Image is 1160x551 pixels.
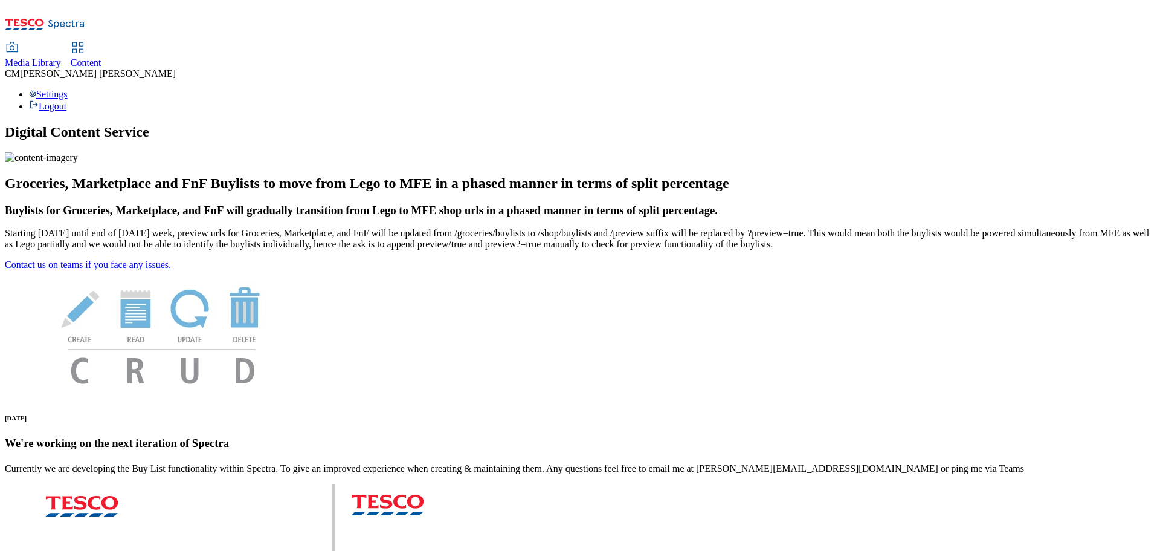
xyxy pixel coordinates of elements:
span: Content [71,57,101,68]
a: Logout [29,101,66,111]
h3: We're working on the next iteration of Spectra [5,437,1155,450]
h3: Buylists for Groceries, Marketplace, and FnF will gradually transition from Lego to MFE shop urls... [5,204,1155,217]
a: Contact us on teams if you face any issues. [5,259,171,270]
h1: Digital Content Service [5,124,1155,140]
span: [PERSON_NAME] [PERSON_NAME] [20,68,176,79]
h2: Groceries, Marketplace and FnF Buylists to move from Lego to MFE in a phased manner in terms of s... [5,175,1155,192]
p: Starting [DATE] until end of [DATE] week, preview urls for Groceries, Marketplace, and FnF will b... [5,228,1155,250]
span: Media Library [5,57,61,68]
img: News Image [5,270,319,397]
a: Media Library [5,43,61,68]
a: Settings [29,89,68,99]
h6: [DATE] [5,414,1155,422]
a: Content [71,43,101,68]
p: Currently we are developing the Buy List functionality within Spectra. To give an improved experi... [5,463,1155,474]
img: content-imagery [5,152,78,163]
span: CM [5,68,20,79]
